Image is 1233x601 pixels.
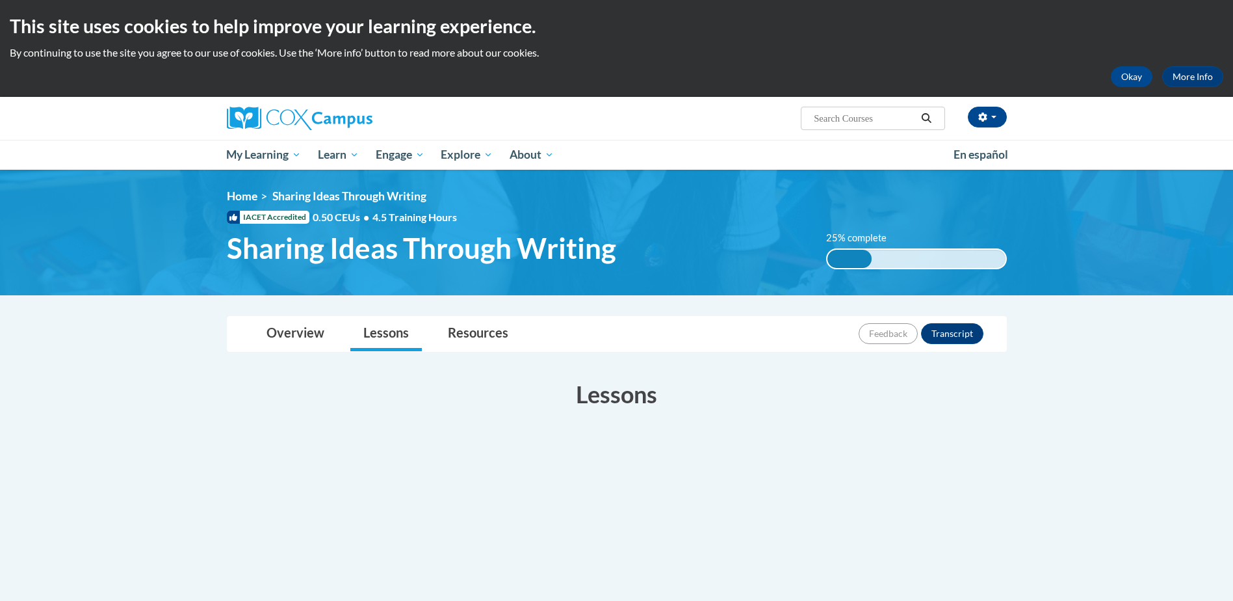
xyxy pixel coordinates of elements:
a: Explore [432,140,501,170]
a: En español [945,141,1017,168]
a: Overview [253,317,337,351]
span: 4.5 Training Hours [372,211,457,223]
button: Transcript [921,323,983,344]
div: Main menu [207,140,1026,170]
p: By continuing to use the site you agree to our use of cookies. Use the ‘More info’ button to read... [10,46,1223,60]
span: My Learning [226,147,301,163]
span: Explore [441,147,493,163]
a: Resources [435,317,521,351]
a: About [501,140,562,170]
h2: This site uses cookies to help improve your learning experience. [10,13,1223,39]
span: En español [954,148,1008,161]
a: Learn [309,140,367,170]
button: Okay [1111,66,1152,87]
a: Lessons [350,317,422,351]
span: About [510,147,554,163]
span: Sharing Ideas Through Writing [227,231,616,265]
span: 0.50 CEUs [313,210,372,224]
button: Search [916,111,936,126]
span: Learn [318,147,359,163]
h3: Lessons [227,378,1007,410]
label: 25% complete [826,231,901,245]
a: Engage [367,140,433,170]
a: More Info [1162,66,1223,87]
span: IACET Accredited [227,211,309,224]
span: Engage [376,147,424,163]
a: My Learning [218,140,310,170]
input: Search Courses [812,111,916,126]
img: Cox Campus [227,107,372,130]
a: Cox Campus [227,107,474,130]
span: Sharing Ideas Through Writing [272,189,426,203]
a: Home [227,189,257,203]
div: 25% complete [827,250,872,268]
span: • [363,211,369,223]
button: Feedback [859,323,918,344]
button: Account Settings [968,107,1007,127]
